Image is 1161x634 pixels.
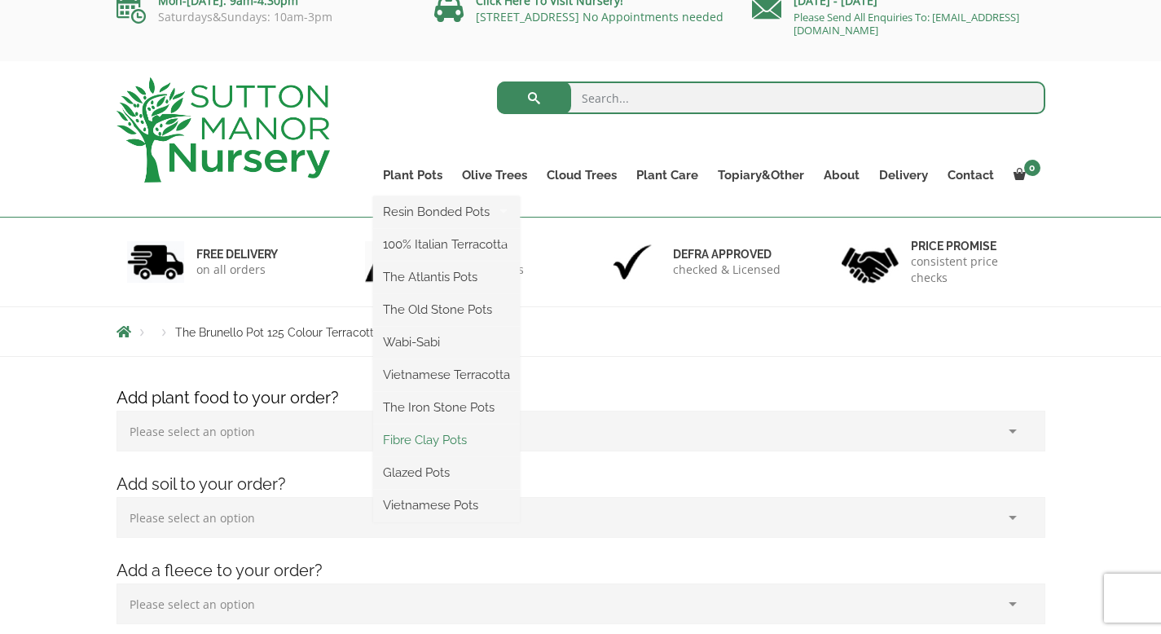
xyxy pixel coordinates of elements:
[794,10,1019,37] a: Please Send All Enquiries To: [EMAIL_ADDRESS][DOMAIN_NAME]
[373,493,520,517] a: Vietnamese Pots
[842,237,899,287] img: 4.jpg
[373,460,520,485] a: Glazed Pots
[869,164,938,187] a: Delivery
[196,247,278,262] h6: FREE DELIVERY
[127,241,184,283] img: 1.jpg
[537,164,627,187] a: Cloud Trees
[104,558,1058,583] h4: Add a fleece to your order?
[373,164,452,187] a: Plant Pots
[373,265,520,289] a: The Atlantis Pots
[365,241,422,283] img: 2.jpg
[627,164,708,187] a: Plant Care
[373,297,520,322] a: The Old Stone Pots
[117,11,410,24] p: Saturdays&Sundays: 10am-3pm
[1004,164,1045,187] a: 0
[373,232,520,257] a: 100% Italian Terracotta
[1024,160,1040,176] span: 0
[708,164,814,187] a: Topiary&Other
[911,253,1035,286] p: consistent price checks
[938,164,1004,187] a: Contact
[175,326,380,339] span: The Brunello Pot 125 Colour Terracotta
[497,81,1045,114] input: Search...
[673,262,781,278] p: checked & Licensed
[373,395,520,420] a: The Iron Stone Pots
[814,164,869,187] a: About
[104,385,1058,411] h4: Add plant food to your order?
[604,241,661,283] img: 3.jpg
[911,239,1035,253] h6: Price promise
[373,200,520,224] a: Resin Bonded Pots
[196,262,278,278] p: on all orders
[373,428,520,452] a: Fibre Clay Pots
[117,77,330,183] img: logo
[104,472,1058,497] h4: Add soil to your order?
[673,247,781,262] h6: Defra approved
[373,363,520,387] a: Vietnamese Terracotta
[476,9,723,24] a: [STREET_ADDRESS] No Appointments needed
[117,325,1045,338] nav: Breadcrumbs
[373,330,520,354] a: Wabi-Sabi
[452,164,537,187] a: Olive Trees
